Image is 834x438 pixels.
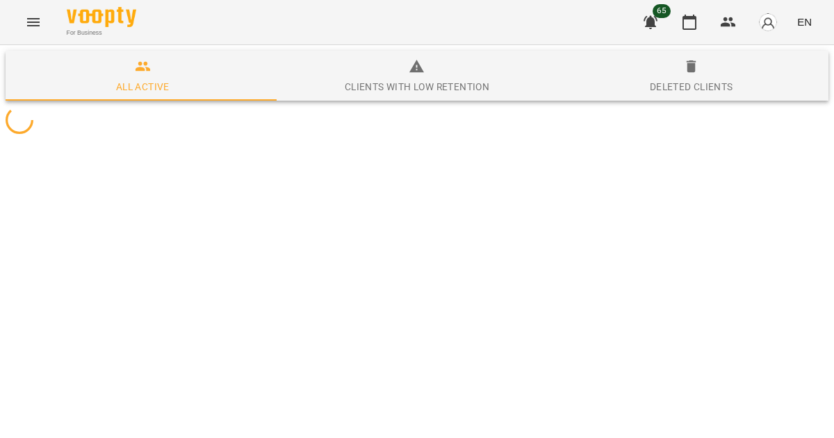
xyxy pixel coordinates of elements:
[17,6,50,39] button: Menu
[345,78,489,95] div: Clients with low retention
[792,9,817,35] button: EN
[758,12,778,32] img: avatar_s.png
[116,78,170,95] div: All active
[653,4,671,18] span: 65
[650,78,733,95] div: Deleted clients
[67,7,136,27] img: Voopty Logo
[67,28,136,37] span: For Business
[797,15,812,29] span: EN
